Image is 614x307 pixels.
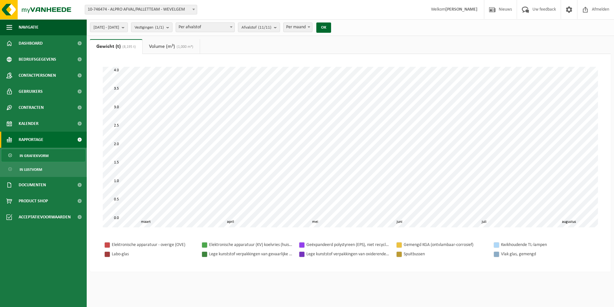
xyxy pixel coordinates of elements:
[209,250,293,258] div: Lege kunststof verpakkingen van gevaarlijke stoffen
[316,22,331,33] button: OK
[19,51,56,67] span: Bedrijfsgegevens
[19,177,46,193] span: Documenten
[19,193,48,209] span: Product Shop
[121,45,136,49] span: (8,195 t)
[20,163,42,176] span: In lijstvorm
[2,163,85,175] a: In lijstvorm
[85,5,197,14] span: 10-746474 - ALPRO AFVAL/PALLETTEAM - WEVELGEM
[19,83,43,100] span: Gebruikers
[222,178,240,184] div: 0,810 t
[93,23,119,32] span: [DATE] - [DATE]
[404,241,487,249] div: Gemengd KGA (ontvlambaar-corrosief)
[90,39,142,54] a: Gewicht (t)
[135,23,164,32] span: Vestigingen
[19,116,39,132] span: Kalender
[155,25,164,30] count: (1/1)
[176,22,235,32] span: Per afvalstof
[501,241,584,249] div: Kwikhoudende TL-lampen
[2,149,85,162] a: In grafiekvorm
[258,25,271,30] count: (11/11)
[391,81,409,87] div: 3,439 t
[19,19,39,35] span: Navigatie
[131,22,172,32] button: Vestigingen(1/1)
[138,178,156,184] div: 0,820 t
[283,22,312,32] span: Per maand
[19,132,43,148] span: Rapportage
[306,250,390,258] div: Lege kunststof verpakkingen van oxiderende stoffen
[209,241,293,249] div: Elektronische apparatuur (KV) koelvries (huishoudelijk)
[143,39,200,54] a: Volume (m³)
[19,209,71,225] span: Acceptatievoorwaarden
[19,67,56,83] span: Contactpersonen
[404,250,487,258] div: Spuitbussen
[20,150,48,162] span: In grafiekvorm
[90,22,128,32] button: [DATE] - [DATE]
[445,7,478,12] strong: [PERSON_NAME]
[241,23,271,32] span: Afvalstof
[306,241,390,249] div: Geëxpandeerd polystyreen (EPS), niet recycleerbaar
[19,35,43,51] span: Dashboard
[175,45,193,49] span: (1,000 m³)
[476,177,494,183] div: 0,840 t
[284,23,312,32] span: Per maand
[501,250,584,258] div: Vlak glas, gemengd
[176,23,234,32] span: Per afvalstof
[19,100,44,116] span: Contracten
[307,124,325,130] div: 2,286 t
[112,241,195,249] div: Elektronische apparatuur - overige (OVE)
[112,250,195,258] div: Labo-glas
[238,22,280,32] button: Afvalstof(11/11)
